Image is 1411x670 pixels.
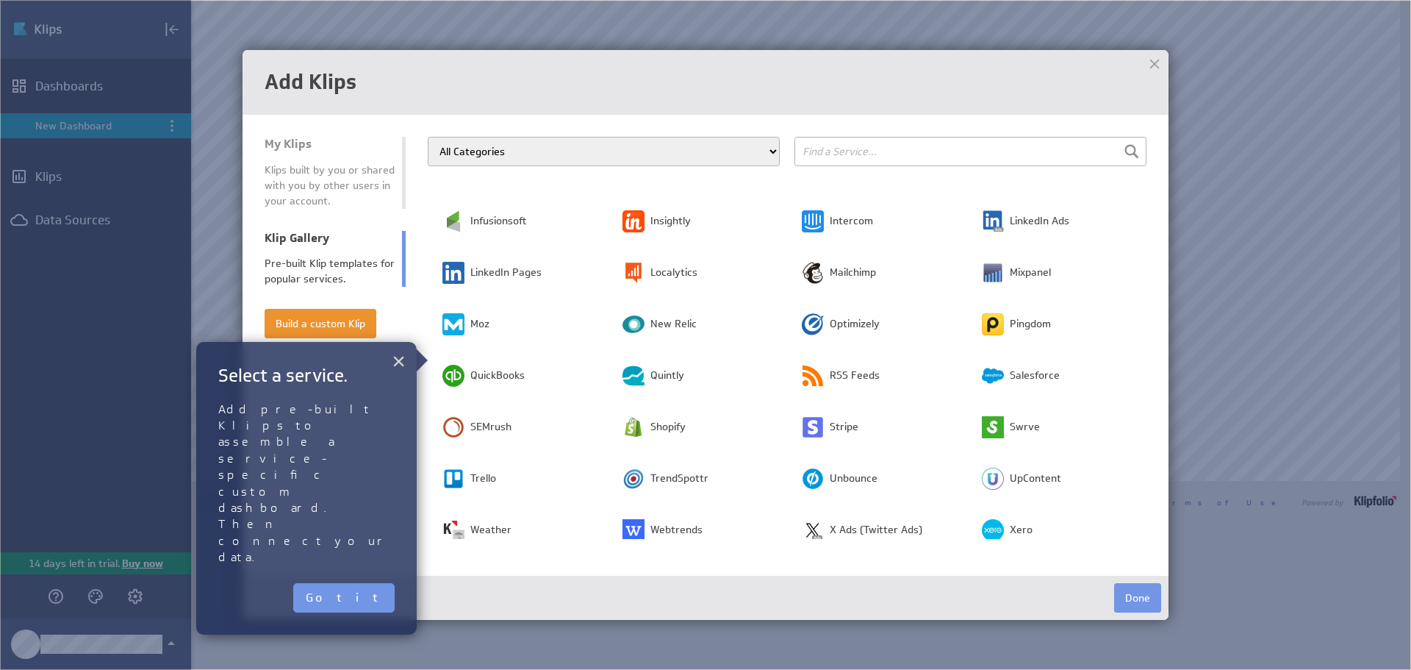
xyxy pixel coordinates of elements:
span: Infusionsoft [470,214,526,229]
h1: Add Klips [265,72,1146,93]
span: New Relic [650,317,697,332]
p: Add pre-built Klips to assemble a service-specific custom dashboard. Then connect your data. [218,402,395,566]
span: Insightly [650,214,691,229]
input: Find a Service... [794,137,1146,166]
button: Build a custom Klip [265,309,376,338]
span: Shopify [650,420,686,435]
button: Close [392,346,406,376]
span: Webtrends [650,523,703,538]
span: Swrve [1010,420,1040,435]
span: Weather [470,523,511,538]
img: image6723068961370721886.png [802,519,824,541]
img: image2139931164255356453.png [802,416,824,438]
div: Klip Gallery [265,231,395,246]
div: My Klips [265,137,395,152]
span: Unbounce [830,471,877,486]
button: Got it [293,583,395,613]
img: image9004029412686863253.png [622,262,645,284]
img: image3296276360446815218.png [802,210,824,232]
img: image9014964536883052565.png [442,416,464,438]
button: Done [1114,583,1161,613]
span: SEMrush [470,420,511,435]
img: image7104095510211945375.png [982,416,1004,438]
span: Salesforce [1010,368,1060,383]
span: Xero [1010,523,1033,538]
img: image3070931326260313852.png [442,519,464,541]
img: image1915121390589644725.png [982,365,1004,387]
img: image6468414940844382241.png [982,313,1004,335]
span: QuickBooks [470,368,525,383]
div: Klips built by you or shared with you by other users in your account. [265,163,395,209]
span: Mailchimp [830,265,876,280]
img: image6945227001548638080.png [442,313,464,335]
img: image3904490868206664576.png [802,468,824,490]
span: X Ads (Twitter Ads) [830,523,922,538]
img: image4858805091178672087.png [442,210,464,232]
img: image1218724535436715573.png [622,468,645,490]
img: image317880333281432042.png [622,313,645,335]
span: Localytics [650,265,697,280]
span: UpContent [1010,471,1061,486]
span: RSS Feeds [830,368,880,383]
h2: Select a service. [218,364,395,387]
span: Pingdom [1010,317,1051,332]
img: image1927158031853539236.png [442,262,464,284]
span: Quintly [650,368,684,383]
img: image6847141572325440514.png [982,468,1004,490]
img: image5484081956008651141.png [802,365,824,387]
img: image8284517391661430187.png [622,210,645,232]
span: Moz [470,317,489,332]
img: image8337251225079329496.png [442,468,464,490]
img: image5180581454173327984.png [622,519,645,541]
img: image1607582322051633806.png [622,365,645,387]
span: Mixpanel [1010,265,1051,280]
span: Stripe [830,420,858,435]
span: Intercom [830,214,873,229]
img: image1858912082062294012.png [982,210,1004,232]
img: image7954769931657248111.png [802,313,824,335]
span: Optimizely [830,317,880,332]
span: LinkedIn Ads [1010,214,1069,229]
span: LinkedIn Pages [470,265,542,280]
div: Pre-built Klip templates for popular services. [265,256,395,287]
img: image5502353411254158712.png [442,365,464,387]
span: Trello [470,471,496,486]
img: image8826962824540305007.png [622,416,645,438]
span: TrendSpottr [650,471,708,486]
img: image2262199030057641335.png [982,262,1004,284]
img: image1629079199996430842.png [802,262,824,284]
img: image3155776258136118639.png [982,519,1004,541]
